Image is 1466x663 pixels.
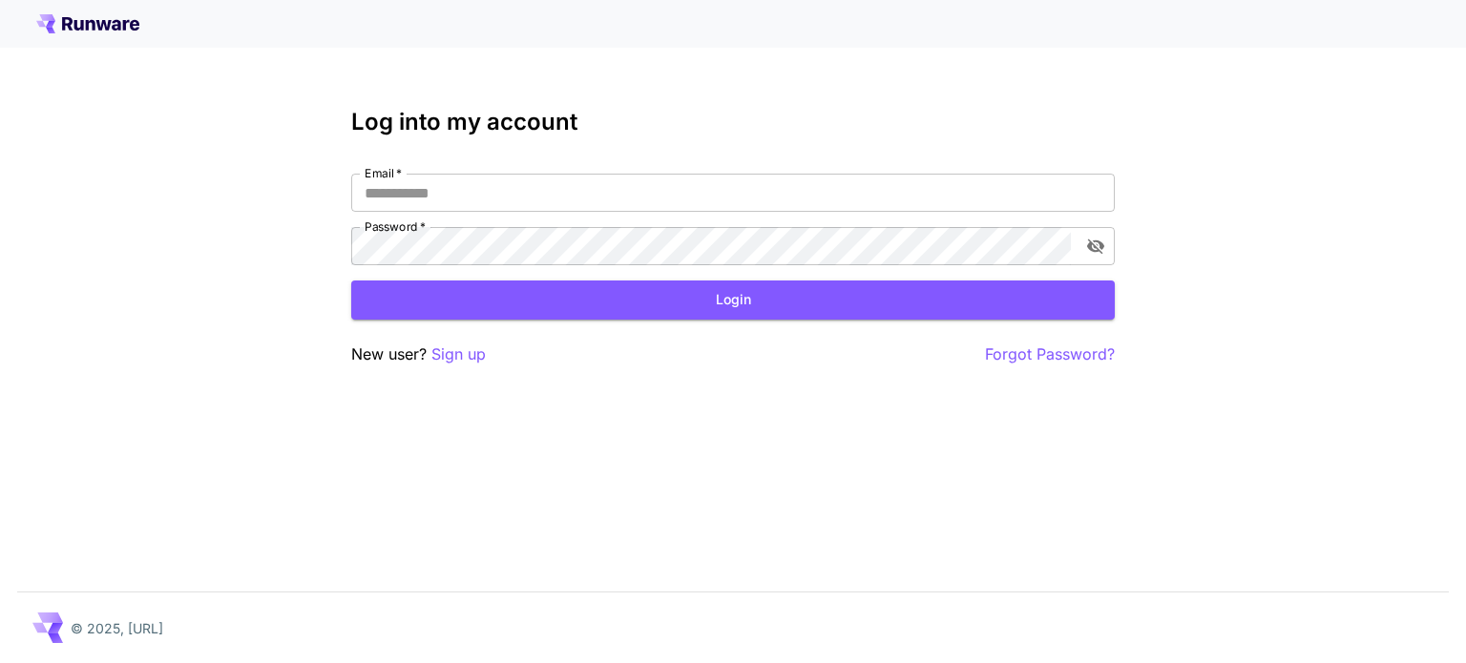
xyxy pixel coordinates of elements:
[365,218,426,235] label: Password
[431,342,486,366] button: Sign up
[985,342,1115,366] button: Forgot Password?
[1079,229,1113,263] button: toggle password visibility
[71,618,163,638] p: © 2025, [URL]
[365,165,402,181] label: Email
[351,280,1115,320] button: Login
[351,342,486,366] p: New user?
[351,109,1115,135] h3: Log into my account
